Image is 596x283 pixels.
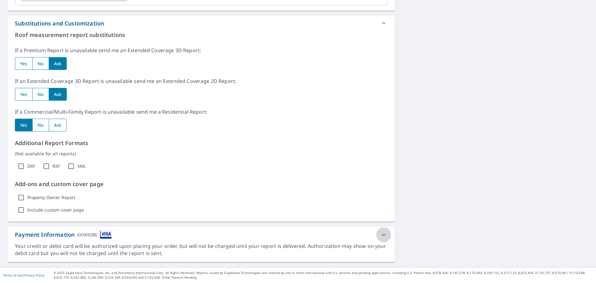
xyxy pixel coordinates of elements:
[15,19,104,28] div: Substitutions and Customization
[77,231,97,239] div: XXXX9286
[27,207,84,213] label: Include custom cover page
[52,163,60,169] label: RXF
[54,271,593,280] p: © 2025 Eagle View Technologies, Inc. and Pictometry International Corp. All Rights Reserved. Repo...
[15,150,387,157] p: (Not available for all reports)
[3,273,44,277] p: |
[15,47,387,54] p: If a Premium Report is unavailable send me an Extended Coverage 3D Report:
[27,163,35,169] label: DXF
[7,227,395,243] div: Payment InformationXXXX9286cardImage
[15,108,387,116] p: If a Commercial/Multi-Family Report is unavailable send me a Residential Report:
[15,31,387,39] p: Roof measurement report substitutions
[27,195,75,200] label: Property Owner Report
[15,243,387,257] div: Your credit or debit card will be authorized upon placing your order, but will not be charged unt...
[77,163,86,169] label: XML
[15,180,387,188] p: Add-ons and custom cover page
[15,77,387,85] p: If an Extended Coverage 3D Report is unavailable send me an Extended Coverage 2D Report:
[7,16,395,31] div: Substitutions and Customization
[15,231,112,239] div: Payment Information
[100,231,112,239] img: cardImage
[15,139,387,147] p: Additional Report Formats
[24,273,44,277] a: Privacy Policy
[3,273,22,277] a: Terms of Use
